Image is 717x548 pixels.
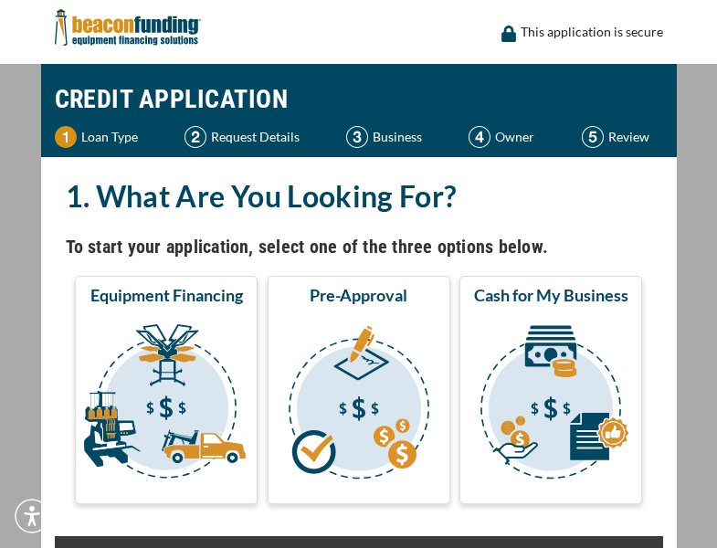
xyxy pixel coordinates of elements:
img: Step 5 [582,126,604,148]
span: Cash for My Business [474,284,628,306]
button: Pre-Approval [268,276,450,504]
p: This application is secure [521,21,663,43]
img: Equipment Financing [79,313,254,496]
img: Pre-Approval [271,313,447,496]
h1: CREDIT APPLICATION [55,73,663,126]
img: Cash for My Business [463,313,638,496]
img: Step 2 [185,126,206,148]
p: Owner [495,126,534,148]
p: Review [608,126,649,148]
img: lock icon to convery security [501,26,516,42]
img: Step 3 [346,126,368,148]
p: Request Details [211,126,300,148]
span: Equipment Financing [90,284,243,306]
img: Step 4 [469,126,490,148]
button: Equipment Financing [75,276,258,504]
span: Pre-Approval [310,284,407,306]
img: Step 1 [55,126,77,148]
button: Cash for My Business [459,276,642,504]
p: Loan Type [81,126,138,148]
p: Business [373,126,422,148]
h2: 1. What Are You Looking For? [66,175,652,217]
h4: To start your application, select one of the three options below. [66,231,652,262]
